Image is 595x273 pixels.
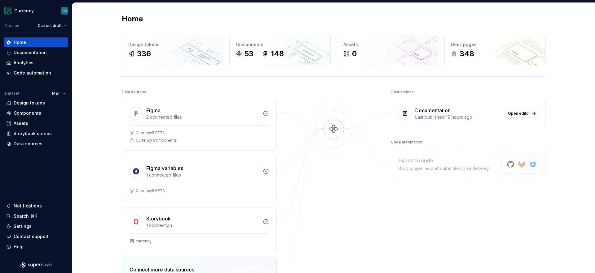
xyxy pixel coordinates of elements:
h2: Home [122,14,143,24]
div: Settings [14,223,32,229]
a: Data sources [4,139,68,149]
div: Docs pages [451,41,539,48]
div: Figma [146,107,161,114]
img: 77b064d8-59cc-4dbd-8929-60c45737814c.png [4,7,12,15]
div: 348 [460,49,474,59]
a: Open editor [505,109,538,118]
a: Figma variables1 connected filesCurrency5 BETA [122,157,277,201]
div: Currency5 BETA [136,188,165,193]
div: Version [5,23,19,28]
div: Storybook [146,215,171,222]
button: CurrencyCK [1,4,71,17]
div: Storybook stories [14,130,52,137]
a: Storybook stories [4,129,68,139]
a: Storybook1 connectioncurrency [122,207,277,251]
div: currency [136,239,152,244]
div: 1 connected files [146,172,259,178]
a: Assets [4,118,68,128]
button: Contact support [4,232,68,241]
a: Analytics [4,58,68,68]
div: 148 [271,49,284,59]
a: Assets0 [337,35,438,65]
div: Contact support [14,233,49,240]
a: Design tokens [4,98,68,108]
div: Design tokens [14,100,45,106]
div: Destinations [391,88,414,96]
div: Documentation [415,107,451,114]
div: Data sources [122,88,146,96]
a: Design tokens336 [122,35,223,65]
div: CK [62,8,67,13]
a: Components [4,108,68,118]
div: Components [236,41,324,48]
div: Currency Components [136,138,177,143]
a: Docs pages348 [444,35,546,65]
div: 0 [352,49,357,59]
div: Currency5 BETA [136,130,165,135]
div: Design tokens [128,41,217,48]
div: Help [14,244,24,250]
div: 53 [245,49,253,59]
div: Export to code [399,157,490,164]
div: Dataset [5,91,19,96]
div: Figma variables [146,164,183,172]
div: Code automation [14,70,51,76]
div: Notifications [14,203,42,209]
a: Figma2 connected filesCurrency5 BETACurrency Components [122,99,277,151]
button: Help [4,242,68,252]
div: 2 connected files [146,114,259,120]
a: Documentation [4,48,68,58]
span: M&T [52,91,60,96]
button: Search ⌘K [4,211,68,221]
div: Assets [14,120,28,126]
a: Home [4,37,68,47]
div: Home [14,39,26,45]
div: Currency [14,8,34,14]
div: Documentation [14,49,47,56]
div: 1 connection [146,222,259,228]
a: Components53148 [229,35,331,65]
a: Code automation [4,68,68,78]
button: M&T [49,89,68,98]
a: Settings [4,221,68,231]
span: Open editor [508,111,530,116]
div: Last published 19 hours ago [415,114,501,120]
div: Analytics [14,60,33,66]
span: Current draft [38,23,62,28]
div: 336 [137,49,151,59]
div: Build a pipeline and automate code delivery. [399,165,490,172]
div: Data sources [14,141,42,147]
svg: Supernova Logo [20,262,51,268]
div: Search ⌘K [14,213,37,219]
div: Code automation [391,138,422,147]
button: Notifications [4,201,68,211]
div: Components [14,110,41,116]
div: Assets [343,41,432,48]
button: Current draft [35,21,69,30]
